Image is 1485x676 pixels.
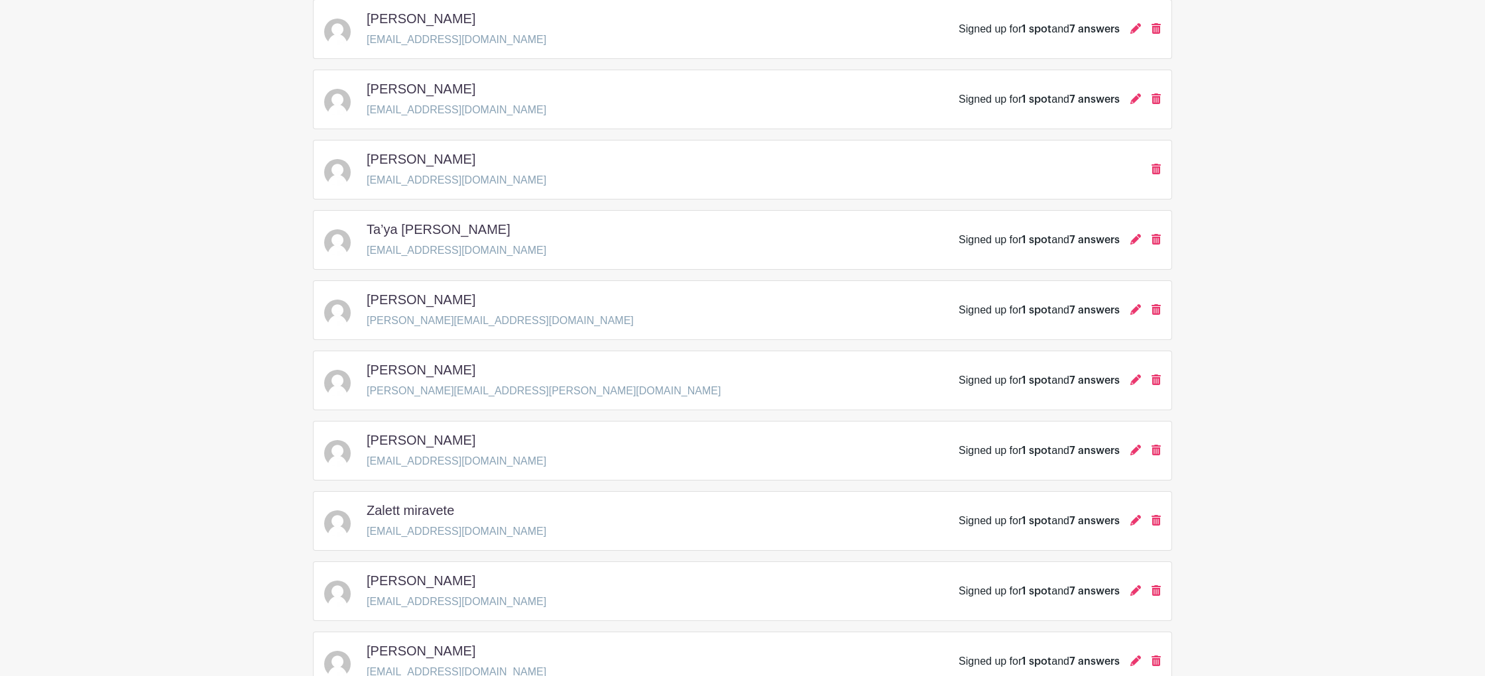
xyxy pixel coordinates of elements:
p: [EMAIL_ADDRESS][DOMAIN_NAME] [367,172,546,188]
p: [PERSON_NAME][EMAIL_ADDRESS][DOMAIN_NAME] [367,313,634,329]
h5: [PERSON_NAME] [367,432,475,448]
img: default-ce2991bfa6775e67f084385cd625a349d9dcbb7a52a09fb2fda1e96e2d18dcdb.png [324,89,351,115]
div: Signed up for and [959,21,1120,37]
p: [EMAIL_ADDRESS][DOMAIN_NAME] [367,524,546,539]
img: default-ce2991bfa6775e67f084385cd625a349d9dcbb7a52a09fb2fda1e96e2d18dcdb.png [324,370,351,396]
span: 7 answers [1069,305,1120,315]
span: 7 answers [1069,656,1120,667]
div: Signed up for and [959,232,1120,248]
p: [PERSON_NAME][EMAIL_ADDRESS][PERSON_NAME][DOMAIN_NAME] [367,383,721,399]
span: 7 answers [1069,94,1120,105]
span: 1 spot [1022,445,1051,456]
div: Signed up for and [959,91,1120,107]
span: 1 spot [1022,516,1051,526]
span: 1 spot [1022,375,1051,386]
div: Signed up for and [959,302,1120,318]
h5: Zalett miravete [367,502,454,518]
div: Signed up for and [959,583,1120,599]
img: default-ce2991bfa6775e67f084385cd625a349d9dcbb7a52a09fb2fda1e96e2d18dcdb.png [324,300,351,326]
p: [EMAIL_ADDRESS][DOMAIN_NAME] [367,102,546,118]
span: 7 answers [1069,516,1120,526]
span: 1 spot [1022,305,1051,315]
span: 7 answers [1069,235,1120,245]
div: Signed up for and [959,513,1120,529]
h5: [PERSON_NAME] [367,362,475,378]
span: 7 answers [1069,586,1120,596]
span: 1 spot [1022,656,1051,667]
p: [EMAIL_ADDRESS][DOMAIN_NAME] [367,243,546,258]
span: 7 answers [1069,375,1120,386]
span: 7 answers [1069,445,1120,456]
h5: [PERSON_NAME] [367,643,475,659]
img: default-ce2991bfa6775e67f084385cd625a349d9dcbb7a52a09fb2fda1e96e2d18dcdb.png [324,159,351,186]
img: default-ce2991bfa6775e67f084385cd625a349d9dcbb7a52a09fb2fda1e96e2d18dcdb.png [324,440,351,467]
img: default-ce2991bfa6775e67f084385cd625a349d9dcbb7a52a09fb2fda1e96e2d18dcdb.png [324,510,351,537]
img: default-ce2991bfa6775e67f084385cd625a349d9dcbb7a52a09fb2fda1e96e2d18dcdb.png [324,229,351,256]
p: [EMAIL_ADDRESS][DOMAIN_NAME] [367,453,546,469]
span: 1 spot [1022,586,1051,596]
span: 7 answers [1069,24,1120,34]
img: default-ce2991bfa6775e67f084385cd625a349d9dcbb7a52a09fb2fda1e96e2d18dcdb.png [324,581,351,607]
p: [EMAIL_ADDRESS][DOMAIN_NAME] [367,594,546,610]
p: [EMAIL_ADDRESS][DOMAIN_NAME] [367,32,546,48]
span: 1 spot [1022,235,1051,245]
div: Signed up for and [959,653,1120,669]
h5: [PERSON_NAME] [367,151,475,167]
h5: Ta’ya [PERSON_NAME] [367,221,510,237]
div: Signed up for and [959,372,1120,388]
h5: [PERSON_NAME] [367,11,475,27]
span: 1 spot [1022,94,1051,105]
h5: [PERSON_NAME] [367,573,475,589]
img: default-ce2991bfa6775e67f084385cd625a349d9dcbb7a52a09fb2fda1e96e2d18dcdb.png [324,19,351,45]
h5: [PERSON_NAME] [367,81,475,97]
h5: [PERSON_NAME] [367,292,475,308]
div: Signed up for and [959,443,1120,459]
span: 1 spot [1022,24,1051,34]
